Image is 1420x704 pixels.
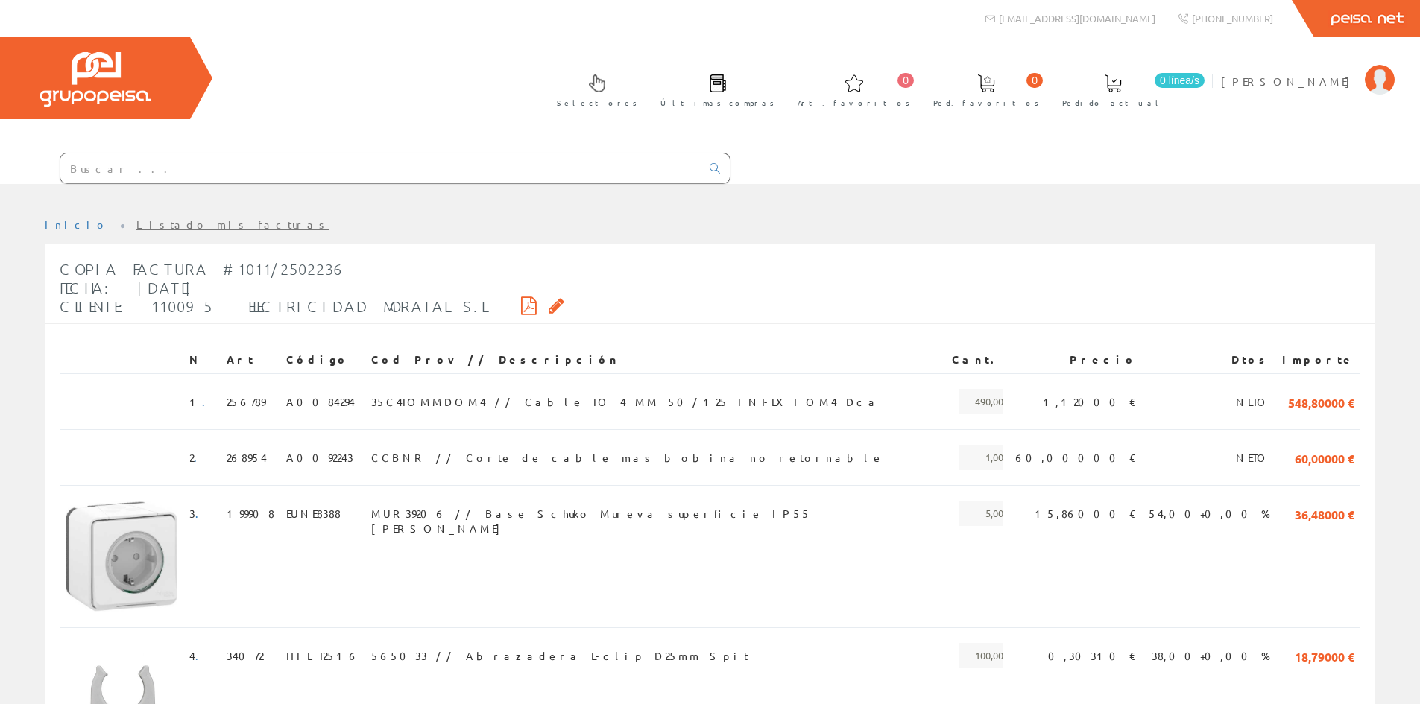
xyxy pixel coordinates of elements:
[195,507,208,520] a: .
[933,95,1039,110] span: Ped. favoritos
[1062,95,1164,110] span: Pedido actual
[189,501,208,526] span: 3
[959,389,1003,414] span: 490,00
[946,346,1009,373] th: Cant.
[1149,501,1270,526] span: 54,00+0,00 %
[1047,62,1208,116] a: 0 línea/s Pedido actual
[959,445,1003,470] span: 1,00
[60,153,701,183] input: Buscar ...
[1009,346,1143,373] th: Precio
[194,451,206,464] a: .
[542,62,645,116] a: Selectores
[1048,643,1137,668] span: 0,30310 €
[1276,346,1360,373] th: Importe
[227,389,265,414] span: 256789
[959,501,1003,526] span: 5,00
[45,218,108,231] a: Inicio
[1043,389,1137,414] span: 1,12000 €
[202,395,215,408] a: .
[646,62,782,116] a: Últimas compras
[227,643,263,668] span: 34072
[371,445,884,470] span: CCBNR // Corte de cable mas bobina no retornable
[227,501,274,526] span: 199908
[189,389,215,414] span: 1
[189,445,206,470] span: 2
[1035,501,1137,526] span: 15,86000 €
[1192,12,1273,25] span: [PHONE_NUMBER]
[286,643,359,668] span: HILT2516
[999,12,1155,25] span: [EMAIL_ADDRESS][DOMAIN_NAME]
[897,73,914,88] span: 0
[371,501,940,526] span: MUR39206 // Base Schuko Mureva superficie IP55 [PERSON_NAME]
[1295,643,1354,668] span: 18,79000 €
[221,346,280,373] th: Art
[60,260,485,315] span: Copia Factura #1011/2502236 Fecha: [DATE] Cliente: 110095 - ELECTRICIDAD MORATAL S.L
[1221,74,1357,89] span: [PERSON_NAME]
[371,643,748,668] span: 565033 // Abrazadera E-clip D25mm Spit
[195,649,208,662] a: .
[1026,73,1043,88] span: 0
[1155,73,1205,88] span: 0 línea/s
[1288,389,1354,414] span: 548,80000 €
[1143,346,1276,373] th: Dtos
[660,95,774,110] span: Últimas compras
[1295,445,1354,470] span: 60,00000 €
[557,95,637,110] span: Selectores
[1152,643,1270,668] span: 38,00+0,00 %
[1295,501,1354,526] span: 36,48000 €
[183,346,221,373] th: N
[286,445,353,470] span: A0092243
[549,300,564,311] i: Solicitar por email copia de la factura
[1236,389,1270,414] span: NETO
[371,389,880,414] span: 35C4FOMMDOM4 // Cable FO 4 MM 50/125 INT-EXT OM4 Dca
[286,389,355,414] span: A0084294
[286,501,341,526] span: EUNE8388
[136,218,329,231] a: Listado mis facturas
[280,346,365,373] th: Código
[1236,445,1270,470] span: NETO
[798,95,910,110] span: Art. favoritos
[959,643,1003,668] span: 100,00
[365,346,946,373] th: Cod Prov // Descripción
[189,643,208,668] span: 4
[40,52,151,107] img: Grupo Peisa
[1015,445,1137,470] span: 60,00000 €
[1221,62,1395,76] a: [PERSON_NAME]
[227,445,267,470] span: 268954
[66,501,177,612] img: Foto artículo (150x150)
[521,300,537,311] i: Descargar PDF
